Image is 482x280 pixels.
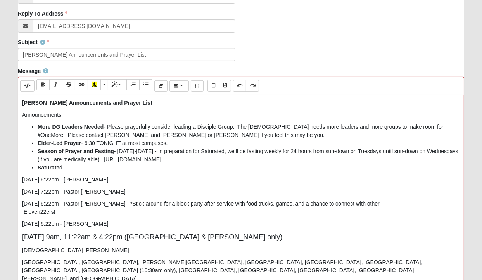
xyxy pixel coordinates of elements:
[18,10,67,17] label: Reply To Address
[38,140,81,146] b: Elder-Led Prayer
[100,79,108,90] button: More Color
[22,111,460,119] p: Announcements
[22,200,460,216] p: [DATE] 6:22pm - Pastor [PERSON_NAME] - *Stick around for a block party after service with food tr...
[38,148,114,154] b: Season of Prayer and Fasting
[169,80,188,92] button: Paragraph
[22,100,152,106] b: [PERSON_NAME] Announcements and Prayer List
[38,123,460,139] li: - Please prayerfully consider leading a Disciple Group. The [DEMOGRAPHIC_DATA] needs more leaders...
[20,80,35,92] button: Code Editor
[22,246,460,254] p: [DEMOGRAPHIC_DATA] [PERSON_NAME]
[22,220,460,228] p: [DATE] 6:22pm - [PERSON_NAME]
[18,38,49,46] label: Subject
[38,147,460,164] li: - [DATE]-[DATE] - In preparation for Saturated, we’ll be fasting weekly for 24 hours from sun-dow...
[22,176,460,184] p: [DATE] 6:22pm - [PERSON_NAME]
[49,79,62,90] button: Italic (CTRL+I)
[191,80,204,92] button: Merge Field
[246,80,259,91] button: Redo (CTRL+Y)
[22,188,460,196] p: [DATE] 7:22pm - Pastor [PERSON_NAME]
[62,79,75,90] button: Strikethrough (CTRL+SHIFT+S)
[38,124,104,130] b: More DG Leaders Needed
[219,80,231,91] button: Paste from Word
[18,67,48,75] label: Message
[38,164,63,171] b: Saturated
[38,164,460,172] li: -
[75,79,88,90] button: Link (CTRL+K)
[38,139,460,147] li: - 6:30 TONIGHT at most campuses.
[139,79,152,90] button: Unordered list (CTRL+SHIFT+NUM7)
[126,79,140,90] button: Ordered list (CTRL+SHIFT+NUM8)
[154,80,168,92] button: Remove Font Style (CTRL+\)
[88,79,101,90] button: Recent Color
[36,79,50,90] button: Bold (CTRL+B)
[108,79,127,90] button: Style
[233,80,246,91] button: Undo (CTRL+Z)
[207,80,219,91] button: Paste Text
[22,233,282,241] span: [DATE] 9am, 11:22am & 4:22pm ([GEOGRAPHIC_DATA] & [PERSON_NAME] only)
